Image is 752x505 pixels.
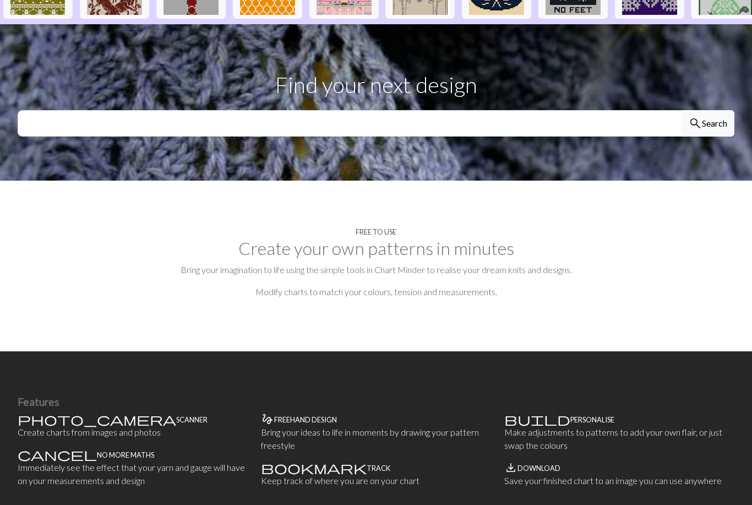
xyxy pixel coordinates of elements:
[689,116,702,131] span: search
[504,411,570,427] span: build
[261,474,491,487] p: Keep track of where you are on your chart
[18,411,176,427] span: photo_camera
[18,285,734,298] p: Modify charts to match your colours, tension and measurements.
[261,460,367,475] span: bookmark
[97,451,154,459] h4: No more maths
[504,474,734,487] p: Save your finished chart to an image you can use anywhere
[261,426,491,452] p: Bring your ideas to life in moments by drawing your pattern freestyle
[261,411,274,427] span: gesture
[18,263,734,276] p: Bring your imagination to life using the simple tools in Chart Minder to realise your dream knits...
[570,416,614,424] h4: Personalise
[18,461,248,487] p: Immediately see the effect that your yarn and gauge will have on your measurements and design
[356,228,396,236] h4: Free to use
[18,68,734,101] p: Find your next design
[18,395,734,408] h3: Features
[504,426,734,452] p: Make adjustments to patterns to add your own flair, or just swap the colours
[682,110,734,137] button: Search
[18,238,734,259] h2: Create your own patterns in minutes
[176,416,208,424] h4: Scanner
[18,426,248,439] p: Create charts from images and photos
[517,464,560,473] h4: Download
[504,460,517,475] span: save_alt
[274,416,337,424] h4: Freehand design
[18,447,97,462] span: cancel
[367,464,390,473] h4: Track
